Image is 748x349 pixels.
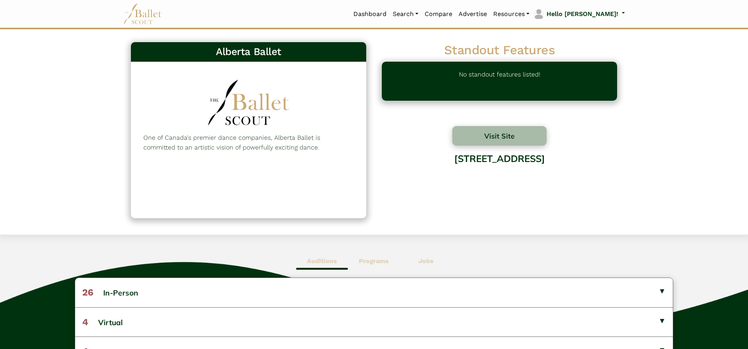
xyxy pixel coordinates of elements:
[418,257,434,265] b: Jobs
[75,307,673,337] button: 4Virtual
[422,6,455,22] a: Compare
[382,42,617,59] h2: Standout Features
[82,317,88,328] span: 4
[490,6,533,22] a: Resources
[143,133,354,153] p: One of Canada's premier dance companies, Alberta Ballet is committed to an artistic vision of pow...
[459,69,540,93] p: No standout features listed!
[390,6,422,22] a: Search
[359,257,389,265] b: Programs
[75,278,673,307] button: 26In-Person
[82,287,93,298] span: 26
[350,6,390,22] a: Dashboard
[307,257,337,265] b: Auditions
[533,9,544,20] img: profile picture
[533,8,625,20] a: profile picture Hello [PERSON_NAME]!
[137,45,360,59] h3: Alberta Ballet
[452,126,547,146] button: Visit Site
[455,6,490,22] a: Advertise
[547,9,618,19] p: Hello [PERSON_NAME]!
[382,147,617,210] div: [STREET_ADDRESS]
